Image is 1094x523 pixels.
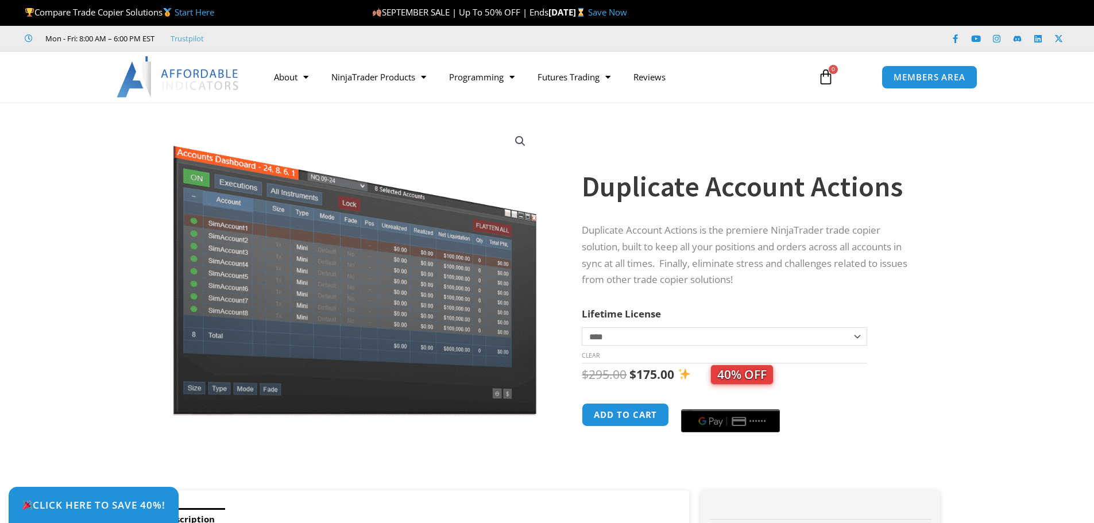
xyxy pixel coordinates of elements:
[678,368,690,380] img: ✨
[163,8,172,17] img: 🥇
[629,366,674,382] bdi: 175.00
[629,366,636,382] span: $
[526,64,622,90] a: Futures Trading
[22,500,32,510] img: 🎉
[894,73,965,82] span: MEMBERS AREA
[582,366,627,382] bdi: 295.00
[582,351,600,359] a: Clear options
[175,6,214,18] a: Start Here
[801,60,851,94] a: 0
[9,487,179,523] a: 🎉Click Here to save 40%!
[582,222,917,289] p: Duplicate Account Actions is the premiere NinjaTrader trade copier solution, built to keep all yo...
[42,32,154,45] span: Mon - Fri: 8:00 AM – 6:00 PM EST
[679,401,782,402] iframe: Secure payment input frame
[25,6,214,18] span: Compare Trade Copier Solutions
[373,8,381,17] img: 🍂
[171,32,204,45] a: Trustpilot
[262,64,805,90] nav: Menu
[582,403,669,427] button: Add to cart
[438,64,526,90] a: Programming
[22,500,165,510] span: Click Here to save 40%!
[582,307,661,320] label: Lifetime License
[548,6,588,18] strong: [DATE]
[882,65,977,89] a: MEMBERS AREA
[510,131,531,152] a: View full-screen image gallery
[749,417,767,425] text: ••••••
[372,6,548,18] span: SEPTEMBER SALE | Up To 50% OFF | Ends
[622,64,677,90] a: Reviews
[577,8,585,17] img: ⌛
[711,365,773,384] span: 40% OFF
[320,64,438,90] a: NinjaTrader Products
[262,64,320,90] a: About
[170,122,539,416] img: Screenshot 2024-08-26 15414455555
[117,56,240,98] img: LogoAI | Affordable Indicators – NinjaTrader
[25,8,34,17] img: 🏆
[588,6,627,18] a: Save Now
[829,65,838,74] span: 0
[582,166,917,207] h1: Duplicate Account Actions
[681,409,780,432] button: Buy with GPay
[582,366,589,382] span: $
